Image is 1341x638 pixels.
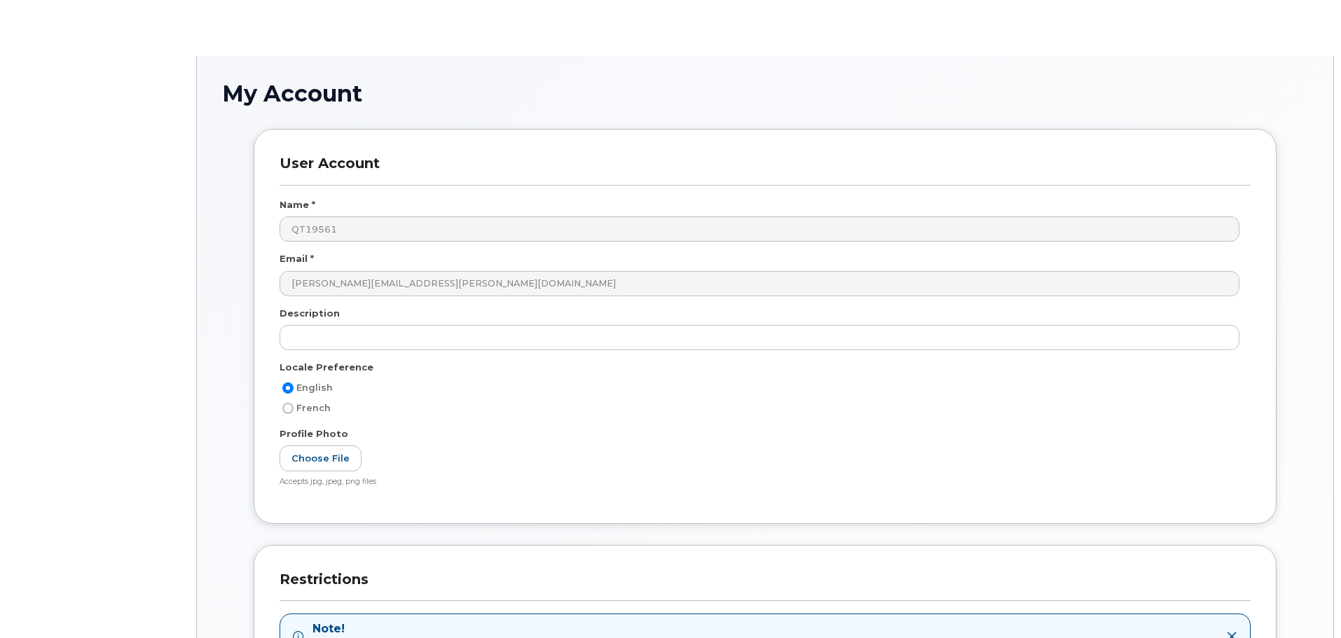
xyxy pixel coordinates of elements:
h3: User Account [280,155,1251,185]
label: Profile Photo [280,427,348,441]
strong: Note! [312,621,920,637]
h3: Restrictions [280,571,1251,601]
label: Choose File [280,445,362,471]
span: French [296,403,331,413]
label: Email * [280,252,314,265]
h1: My Account [222,81,1308,106]
label: Description [280,307,340,320]
input: French [282,403,294,414]
input: English [282,382,294,394]
label: Locale Preference [280,361,373,374]
label: Name * [280,198,315,211]
span: English [296,382,333,393]
div: Accepts jpg, jpeg, png files [280,477,1239,487]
